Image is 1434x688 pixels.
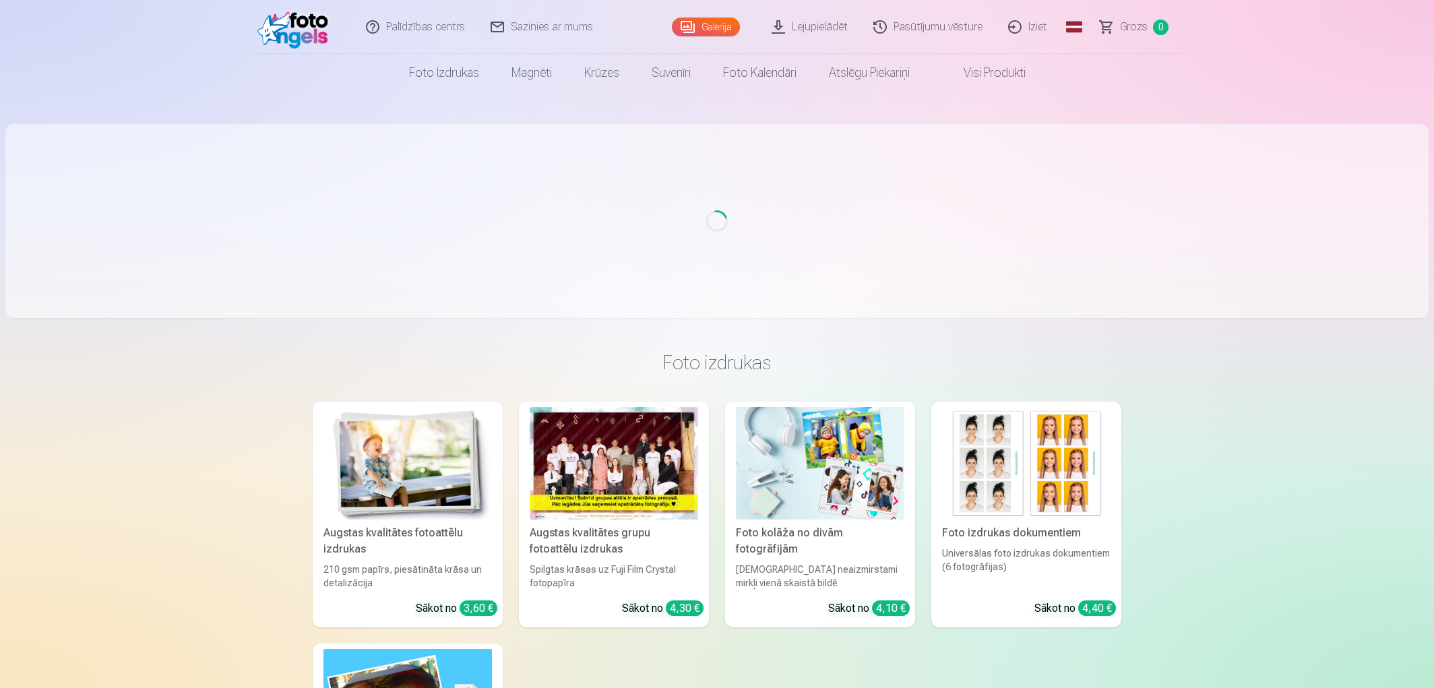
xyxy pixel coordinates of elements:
[568,54,635,92] a: Krūzes
[730,563,910,590] div: [DEMOGRAPHIC_DATA] neaizmirstami mirkļi vienā skaistā bildē
[323,407,492,520] img: Augstas kvalitātes fotoattēlu izdrukas
[672,18,740,36] a: Galerija
[1153,20,1168,35] span: 0
[730,525,910,557] div: Foto kolāža no divām fotogrāfijām
[313,402,503,627] a: Augstas kvalitātes fotoattēlu izdrukasAugstas kvalitātes fotoattēlu izdrukas210 gsm papīrs, piesā...
[1034,600,1116,617] div: Sākot no
[524,563,704,590] div: Spilgtas krāsas uz Fuji Film Crystal fotopapīra
[1120,19,1148,35] span: Grozs
[942,407,1111,520] img: Foto izdrukas dokumentiem
[931,402,1121,627] a: Foto izdrukas dokumentiemFoto izdrukas dokumentiemUniversālas foto izdrukas dokumentiem (6 fotogr...
[257,5,335,49] img: /fa1
[725,402,915,627] a: Foto kolāža no divām fotogrāfijāmFoto kolāža no divām fotogrāfijām[DEMOGRAPHIC_DATA] neaizmirstam...
[872,600,910,616] div: 4,10 €
[1078,600,1116,616] div: 4,40 €
[666,600,704,616] div: 4,30 €
[393,54,495,92] a: Foto izdrukas
[416,600,497,617] div: Sākot no
[736,407,904,520] img: Foto kolāža no divām fotogrāfijām
[460,600,497,616] div: 3,60 €
[707,54,813,92] a: Foto kalendāri
[323,350,1111,375] h3: Foto izdrukas
[937,525,1116,541] div: Foto izdrukas dokumentiem
[495,54,568,92] a: Magnēti
[828,600,910,617] div: Sākot no
[318,563,497,590] div: 210 gsm papīrs, piesātināta krāsa un detalizācija
[622,600,704,617] div: Sākot no
[318,525,497,557] div: Augstas kvalitātes fotoattēlu izdrukas
[813,54,926,92] a: Atslēgu piekariņi
[937,546,1116,590] div: Universālas foto izdrukas dokumentiem (6 fotogrāfijas)
[519,402,709,627] a: Augstas kvalitātes grupu fotoattēlu izdrukasSpilgtas krāsas uz Fuji Film Crystal fotopapīraSākot ...
[635,54,707,92] a: Suvenīri
[524,525,704,557] div: Augstas kvalitātes grupu fotoattēlu izdrukas
[926,54,1042,92] a: Visi produkti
